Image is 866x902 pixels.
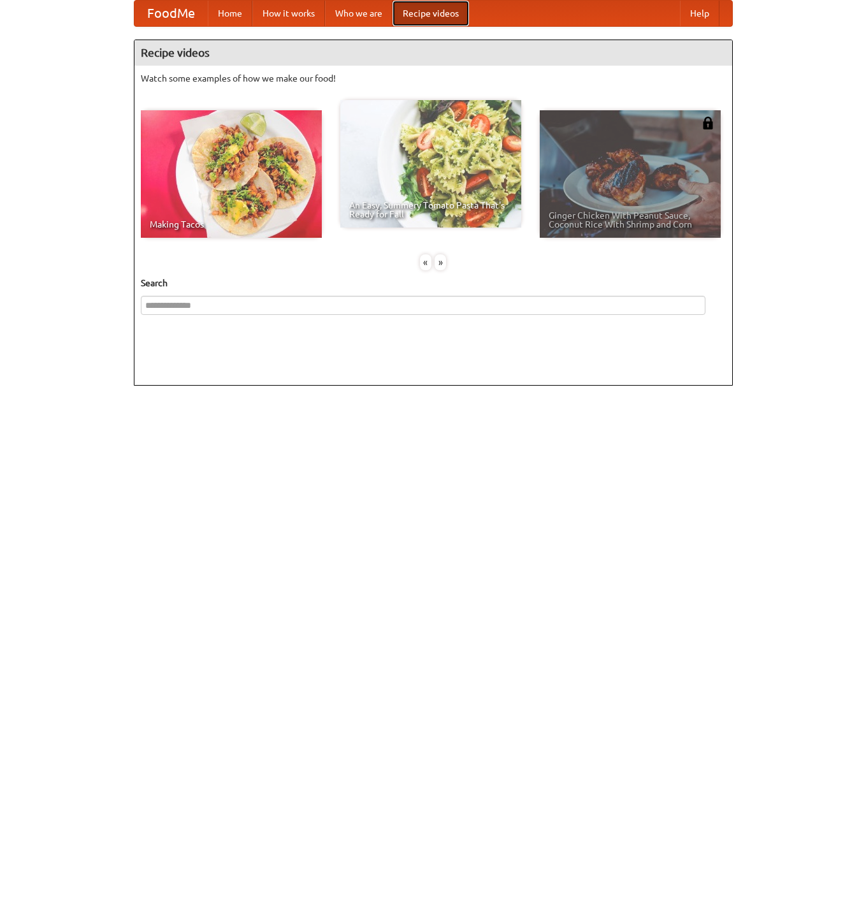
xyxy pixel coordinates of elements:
a: Recipe videos [393,1,469,26]
h5: Search [141,277,726,289]
a: How it works [252,1,325,26]
a: An Easy, Summery Tomato Pasta That's Ready for Fall [340,100,521,228]
div: » [435,254,446,270]
span: Making Tacos [150,220,313,229]
a: Home [208,1,252,26]
h4: Recipe videos [134,40,732,66]
p: Watch some examples of how we make our food! [141,72,726,85]
a: Who we are [325,1,393,26]
a: Help [680,1,719,26]
span: An Easy, Summery Tomato Pasta That's Ready for Fall [349,201,512,219]
a: Making Tacos [141,110,322,238]
div: « [420,254,431,270]
img: 483408.png [702,117,714,129]
a: FoodMe [134,1,208,26]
